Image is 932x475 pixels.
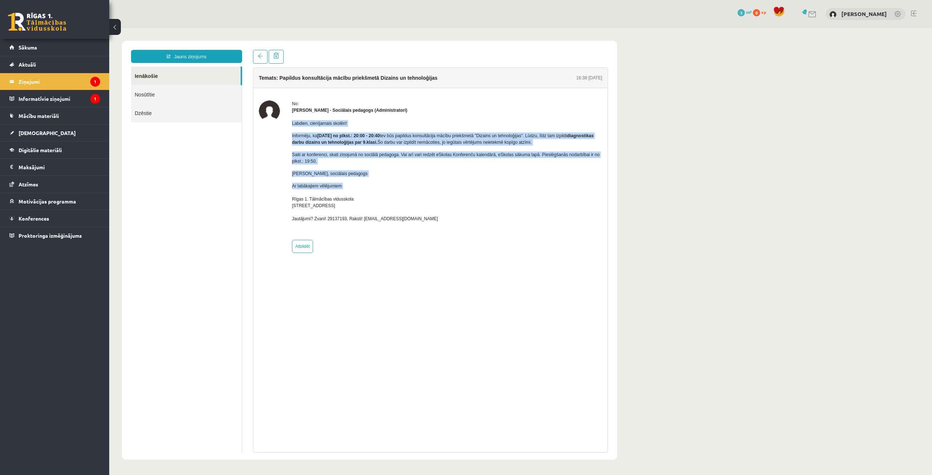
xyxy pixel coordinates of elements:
a: Proktoringa izmēģinājums [9,227,100,244]
a: Informatīvie ziņojumi1 [9,90,100,107]
a: Maksājumi [9,159,100,175]
legend: Informatīvie ziņojumi [19,90,100,107]
a: [DEMOGRAPHIC_DATA] [9,124,100,141]
span: Motivācijas programma [19,198,76,205]
span: Proktoringa izmēģinājums [19,232,82,239]
strong: [DATE] no plkst.: 20:00 - 20:40 [208,105,270,110]
i: 1 [90,94,100,104]
p: Informēju, ka tev būs papildus konsultācija mācību priekšmetā "Dizains un tehnoloģijas". Lūdzu, l... [183,104,493,118]
span: Digitālie materiāli [19,147,62,153]
img: Alekss Kozlovskis [829,11,837,18]
span: 3 [738,9,745,16]
a: Ziņojumi1 [9,73,100,90]
p: Ar labākajiem vēlējumiem Rīgas 1. Tālmācības vidusskola [STREET_ADDRESS] Jautājumi? Zvani! 291371... [183,155,493,194]
div: 16:38 [DATE] [467,47,493,53]
span: 0 [753,9,760,16]
legend: Ziņojumi [19,73,100,90]
span: xp [761,9,766,15]
a: [PERSON_NAME] [841,10,887,17]
span: [DEMOGRAPHIC_DATA] [19,130,76,136]
a: Atbildēt [183,212,204,225]
span: mP [746,9,752,15]
p: Labdien, cienījamais skolēn! [183,92,493,99]
i: 1 [90,77,100,87]
span: Aktuāli [19,61,36,68]
a: 3 mP [738,9,752,15]
span: Mācību materiāli [19,112,59,119]
strong: diagnostikas darbu dizains un tehnoloģijas par 9.klasi. [183,105,485,117]
strong: [PERSON_NAME] - Sociālais pedagogs (Administratori) [183,80,298,85]
a: Jauns ziņojums [22,22,133,35]
a: Aktuāli [9,56,100,73]
a: Mācību materiāli [9,107,100,124]
a: Ienākošie [22,39,131,57]
legend: Maksājumi [19,159,100,175]
a: Dzēstie [22,76,133,94]
a: Nosūtītie [22,57,133,76]
a: Digitālie materiāli [9,142,100,158]
span: Sākums [19,44,37,51]
a: Atzīmes [9,176,100,193]
a: Sākums [9,39,100,56]
p: [PERSON_NAME], sociālais pedagogs [183,142,493,149]
p: Saiti ar konferenci, skati ziņojumā no sociālā pedagoga. Vai arī vari redzēt eSkolas Konferenču k... [183,123,493,136]
a: Rīgas 1. Tālmācības vidusskola [8,13,66,31]
span: Konferences [19,215,49,222]
div: No: [183,72,493,79]
h4: Temats: Papildus konsultācija mācību priekšmetā Dizains un tehnoloģijas [150,47,328,53]
a: Motivācijas programma [9,193,100,210]
a: Konferences [9,210,100,227]
span: Atzīmes [19,181,38,187]
a: 0 xp [753,9,770,15]
img: Dagnija Gaubšteina - Sociālais pedagogs [150,72,171,94]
